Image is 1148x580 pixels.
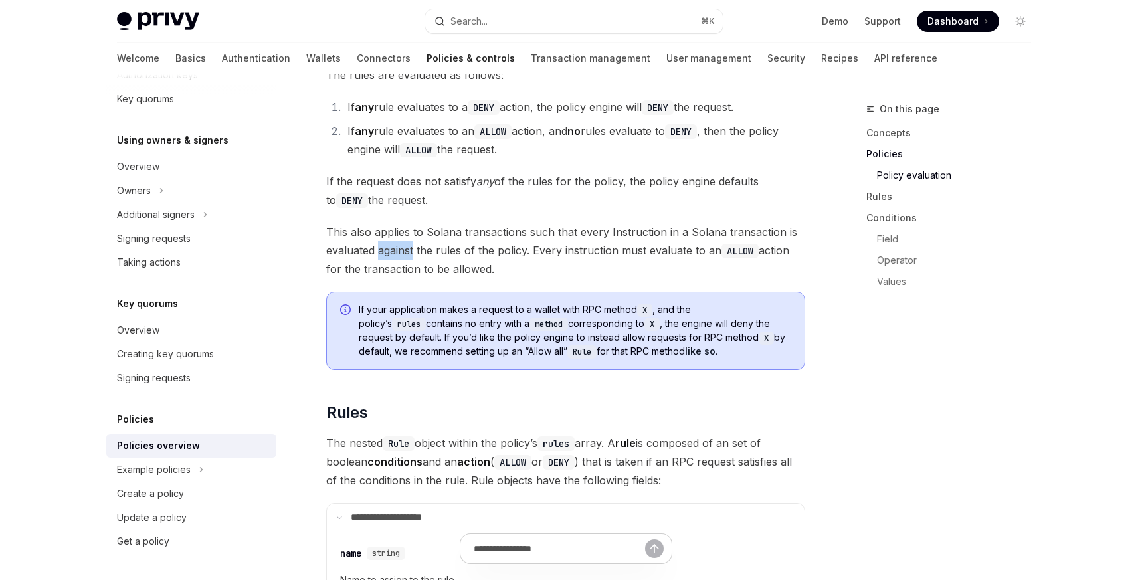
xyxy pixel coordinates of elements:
a: Demo [822,15,848,28]
code: rules [537,436,575,451]
span: If the request does not satisfy of the rules for the policy, the policy engine defaults to the re... [326,172,805,209]
input: Ask a question... [474,534,645,563]
strong: action [457,455,490,468]
a: Field [866,229,1042,250]
button: Send message [645,539,664,558]
code: DENY [665,124,697,139]
a: Rules [866,186,1042,207]
div: Signing requests [117,370,191,386]
a: Conditions [866,207,1042,229]
a: API reference [874,43,937,74]
button: Additional signers [106,203,276,227]
button: Owners [106,179,276,203]
a: Policies & controls [427,43,515,74]
div: Owners [117,183,151,199]
h5: Key quorums [117,296,178,312]
button: Search...⌘K [425,9,723,33]
a: Overview [106,155,276,179]
a: Recipes [821,43,858,74]
div: Key quorums [117,91,174,107]
a: Key quorums [106,87,276,111]
div: Signing requests [117,231,191,246]
span: The rules are evaluated as follows: [326,66,805,84]
a: Security [767,43,805,74]
div: Overview [117,159,159,175]
a: Operator [866,250,1042,271]
code: Rule [567,345,597,359]
code: ALLOW [474,124,512,139]
a: Policy evaluation [866,165,1042,186]
a: Signing requests [106,366,276,390]
code: rules [392,318,426,331]
a: Creating key quorums [106,342,276,366]
a: Taking actions [106,250,276,274]
span: This also applies to Solana transactions such that every Instruction in a Solana transaction is e... [326,223,805,278]
h5: Policies [117,411,154,427]
li: If rule evaluates to a action, the policy engine will the request. [343,98,805,116]
span: On this page [880,101,939,117]
span: Rules [326,402,367,423]
code: method [529,318,568,331]
code: DENY [642,100,674,115]
div: Search... [450,13,488,29]
span: ⌘ K [701,16,715,27]
span: If your application makes a request to a wallet with RPC method , and the policy’s contains no en... [359,303,791,359]
div: Creating key quorums [117,346,214,362]
strong: rule [615,436,636,450]
a: Dashboard [917,11,999,32]
em: any [476,175,494,188]
h5: Using owners & signers [117,132,229,148]
a: Authentication [222,43,290,74]
div: Taking actions [117,254,181,270]
a: Create a policy [106,482,276,506]
a: Support [864,15,901,28]
strong: no [567,124,581,138]
a: like so [685,345,716,357]
a: Overview [106,318,276,342]
li: If rule evaluates to an action, and rules evaluate to , then the policy engine will the request. [343,122,805,159]
a: Update a policy [106,506,276,530]
a: Transaction management [531,43,650,74]
span: Dashboard [927,15,979,28]
code: X [759,332,774,345]
code: X [637,304,652,317]
code: X [644,318,660,331]
div: Example policies [117,462,191,478]
div: Create a policy [117,486,184,502]
strong: any [355,100,374,114]
div: Additional signers [117,207,195,223]
a: Wallets [306,43,341,74]
a: Policies overview [106,434,276,458]
div: Policies overview [117,438,200,454]
span: The nested object within the policy’s array. A is composed of an set of boolean and an ( or ) tha... [326,434,805,490]
img: light logo [117,12,199,31]
button: Example policies [106,458,276,482]
code: ALLOW [721,244,759,258]
svg: Info [340,304,353,318]
a: Signing requests [106,227,276,250]
div: Overview [117,322,159,338]
a: Get a policy [106,530,276,553]
a: Welcome [117,43,159,74]
a: Connectors [357,43,411,74]
a: Values [866,271,1042,292]
code: DENY [543,455,575,470]
strong: any [355,124,374,138]
code: DENY [336,193,368,208]
div: Get a policy [117,533,169,549]
code: ALLOW [494,455,531,470]
a: User management [666,43,751,74]
a: Basics [175,43,206,74]
button: Toggle dark mode [1010,11,1031,32]
a: Policies [866,144,1042,165]
code: DENY [468,100,500,115]
code: Rule [383,436,415,451]
a: Concepts [866,122,1042,144]
div: Update a policy [117,510,187,526]
strong: conditions [367,455,423,468]
code: ALLOW [400,143,437,157]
